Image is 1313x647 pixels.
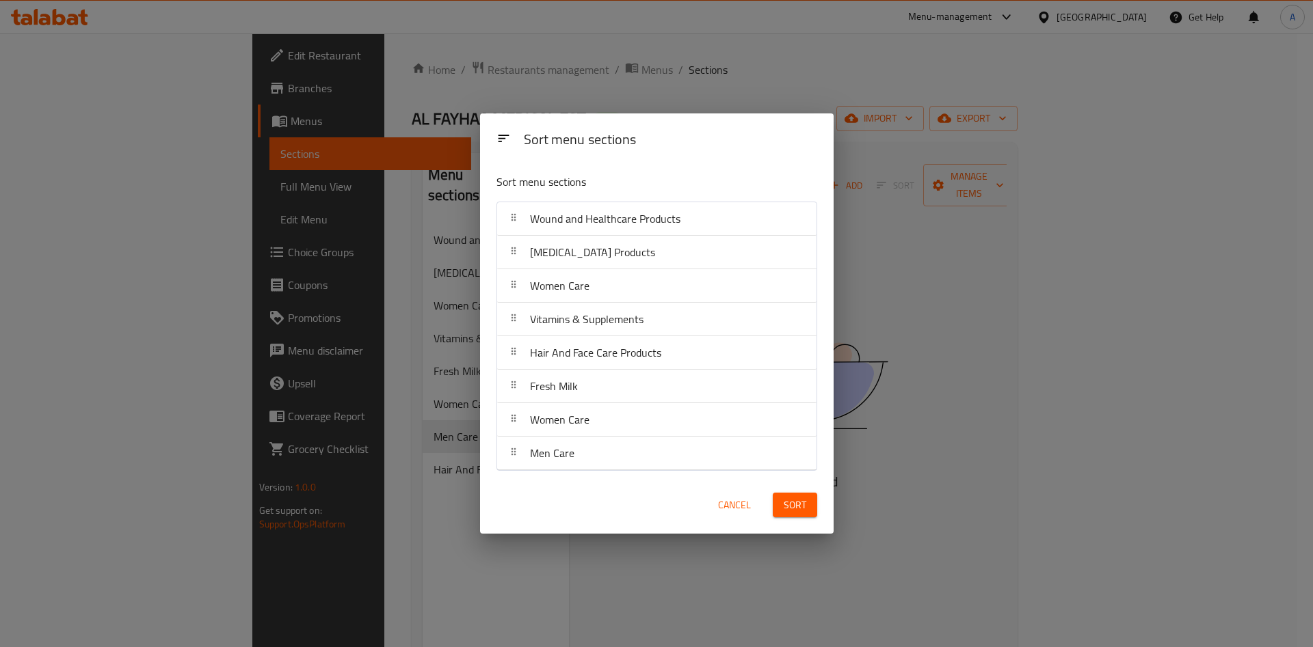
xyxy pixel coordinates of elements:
[497,370,817,403] div: Fresh Milk
[497,202,817,236] div: Wound and Healthcare Products
[497,236,817,269] div: [MEDICAL_DATA] Products
[530,409,589,430] span: Women Care
[530,242,655,262] span: [MEDICAL_DATA] Products
[530,443,574,463] span: Men Care
[530,342,661,363] span: Hair And Face Care Products
[530,208,680,229] span: Wound and Healthcare Products
[718,497,751,514] span: Cancel
[713,493,756,518] button: Cancel
[530,275,589,296] span: Women Care
[518,125,823,156] div: Sort menu sections
[530,376,578,396] span: Fresh Milk
[784,497,806,514] span: Sort
[773,493,817,518] button: Sort
[496,174,751,191] p: Sort menu sections
[530,309,644,329] span: Vitamins & Supplements
[497,303,817,336] div: Vitamins & Supplements
[497,269,817,303] div: Women Care
[497,437,817,470] div: Men Care
[497,403,817,437] div: Women Care
[497,336,817,370] div: Hair And Face Care Products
